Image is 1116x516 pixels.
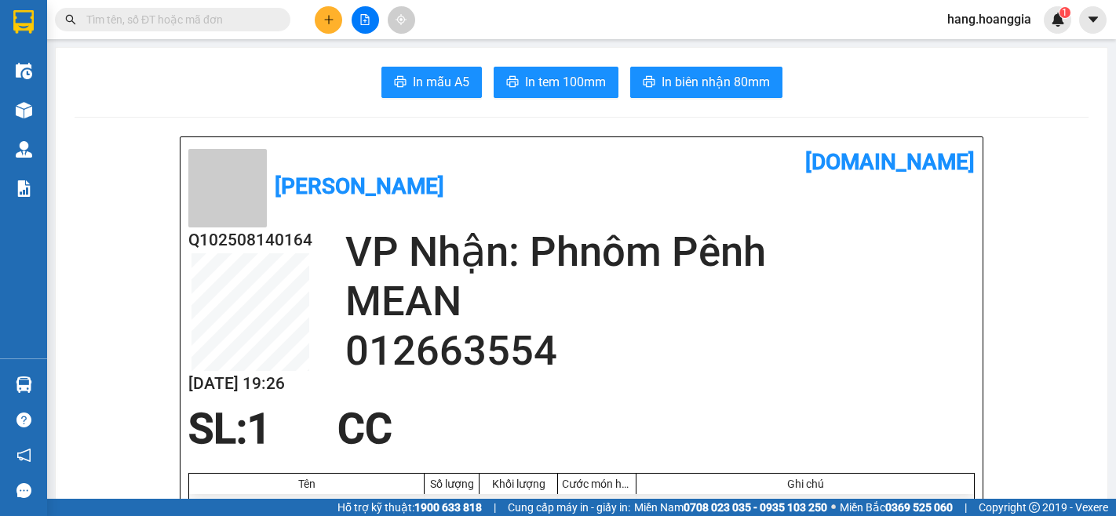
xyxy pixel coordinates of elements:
b: [PERSON_NAME] [275,173,444,199]
button: printerIn mẫu A5 [381,67,482,98]
span: Cung cấp máy in - giấy in: [508,499,630,516]
span: 1 [1062,7,1067,18]
button: aim [388,6,415,34]
b: [DOMAIN_NAME] [805,149,975,175]
button: plus [315,6,342,34]
img: warehouse-icon [16,63,32,79]
h2: Q102508140164 [188,227,312,253]
span: | [494,499,496,516]
span: aim [396,14,407,25]
sup: 1 [1059,7,1070,18]
span: message [16,483,31,498]
span: plus [323,14,334,25]
span: Miền Nam [634,499,827,516]
span: hang.hoanggia [935,9,1044,29]
div: Số lượng [429,478,475,490]
span: printer [394,75,407,90]
span: Miền Bắc [840,499,953,516]
span: search [65,14,76,25]
span: SL: [188,405,247,453]
h2: [DATE] 19:26 [188,371,312,397]
span: printer [506,75,519,90]
button: printerIn tem 100mm [494,67,618,98]
span: copyright [1029,502,1040,513]
span: ⚪️ [831,504,836,511]
span: In mẫu A5 [413,72,469,92]
span: 1 [247,405,271,453]
button: caret-down [1079,6,1107,34]
span: question-circle [16,412,31,427]
button: file-add [352,6,379,34]
span: printer [643,75,655,90]
h2: 012663554 [345,326,975,376]
img: warehouse-icon [16,141,32,158]
img: warehouse-icon [16,102,32,118]
button: printerIn biên nhận 80mm [630,67,782,98]
span: Hỗ trợ kỹ thuật: [337,499,482,516]
img: warehouse-icon [16,376,32,393]
img: logo-vxr [13,10,34,34]
strong: 0369 525 060 [885,501,953,514]
div: Khối lượng [483,478,553,490]
span: | [965,499,967,516]
div: Cước món hàng [562,478,632,490]
img: icon-new-feature [1051,13,1065,27]
div: Tên [193,478,420,490]
span: In biên nhận 80mm [662,72,770,92]
span: file-add [359,14,370,25]
input: Tìm tên, số ĐT hoặc mã đơn [86,11,272,28]
img: solution-icon [16,180,32,197]
span: notification [16,448,31,463]
strong: 1900 633 818 [414,501,482,514]
span: In tem 100mm [525,72,606,92]
h2: VP Nhận: Phnôm Pênh [345,227,975,277]
div: CC [328,405,402,452]
h2: MEAN [345,277,975,326]
div: Ghi chú [640,478,970,490]
span: caret-down [1086,13,1100,27]
strong: 0708 023 035 - 0935 103 250 [684,501,827,514]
